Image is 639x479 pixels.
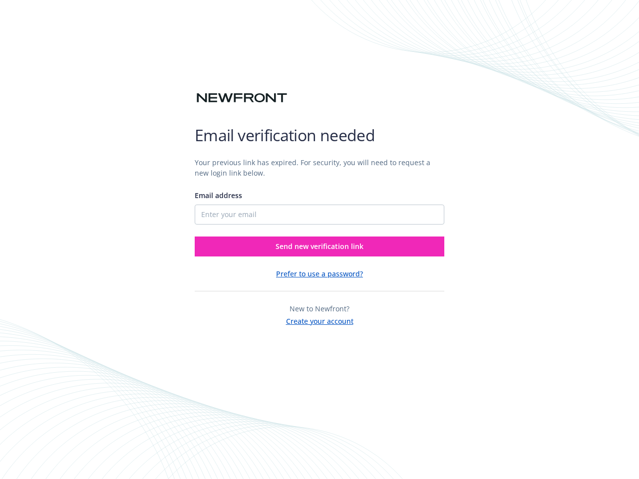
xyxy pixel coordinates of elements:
button: Send new verification link [195,237,444,256]
span: New to Newfront? [290,304,349,313]
p: Your previous link has expired. For security, you will need to request a new login link below. [195,157,444,178]
span: Email address [195,191,242,200]
input: Enter your email [195,205,444,225]
span: Send new verification link [276,241,363,251]
img: Newfront logo [195,89,289,107]
button: Prefer to use a password? [276,268,363,279]
h1: Email verification needed [195,125,444,145]
button: Create your account [286,314,353,326]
